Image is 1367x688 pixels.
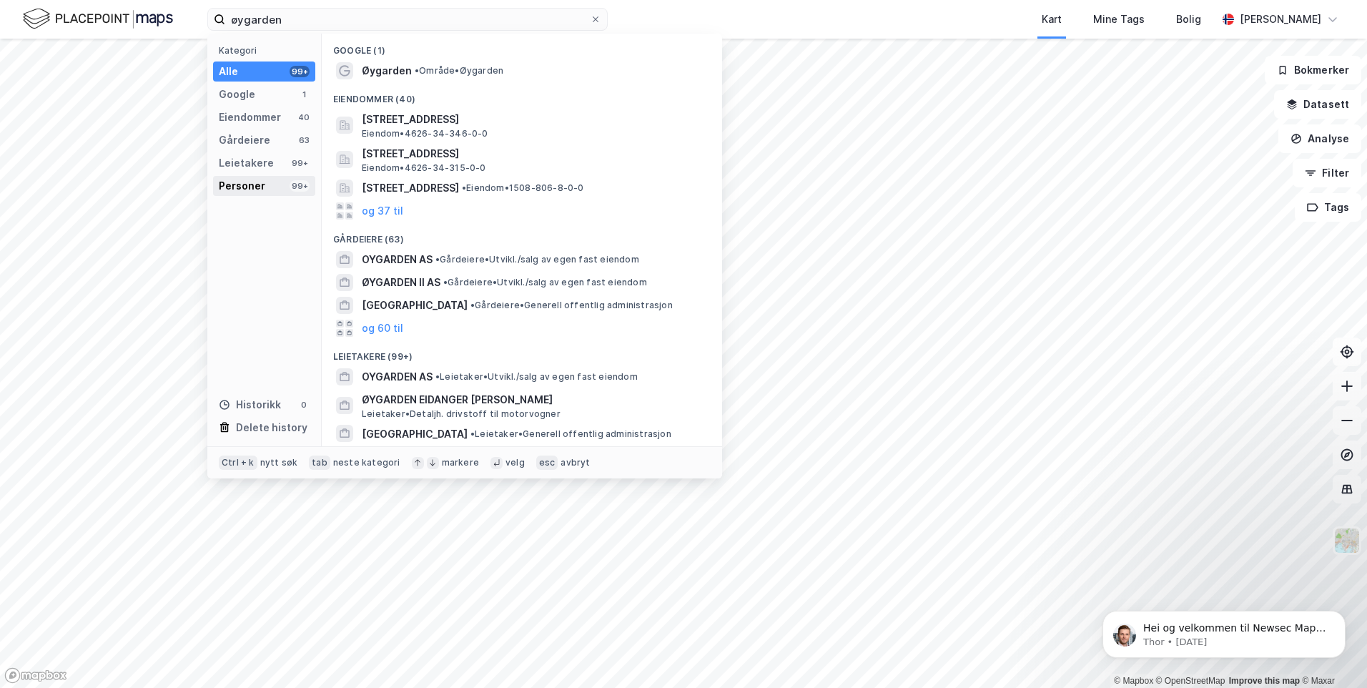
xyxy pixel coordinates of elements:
input: Søk på adresse, matrikkel, gårdeiere, leietakere eller personer [225,9,590,30]
div: Historikk [219,396,281,413]
span: OYGARDEN AS [362,251,433,268]
img: logo.f888ab2527a4732fd821a326f86c7f29.svg [23,6,173,31]
span: Gårdeiere • Utvikl./salg av egen fast eiendom [443,277,647,288]
div: Leietakere (99+) [322,340,722,365]
div: Leietakere [219,154,274,172]
a: OpenStreetMap [1156,676,1225,686]
span: ØYGARDEN EIDANGER [PERSON_NAME] [362,391,705,408]
div: [PERSON_NAME] [1240,11,1321,28]
button: Datasett [1274,90,1361,119]
span: [GEOGRAPHIC_DATA] [362,426,468,443]
button: Bokmerker [1265,56,1361,84]
a: Mapbox [1114,676,1153,686]
div: esc [536,456,558,470]
button: og 37 til [362,202,403,220]
div: nytt søk [260,457,298,468]
button: Filter [1293,159,1361,187]
span: • [443,277,448,288]
div: Eiendommer (40) [322,82,722,108]
span: Gårdeiere • Generell offentlig administrasjon [470,300,673,311]
span: OYGARDEN AS [362,368,433,385]
span: • [415,65,419,76]
div: 99+ [290,157,310,169]
div: Bolig [1176,11,1201,28]
span: Leietaker • Generell offentlig administrasjon [470,428,671,440]
a: Improve this map [1229,676,1300,686]
span: Leietaker • Detaljh. drivstoff til motorvogner [362,408,561,420]
div: markere [442,457,479,468]
div: 40 [298,112,310,123]
a: Mapbox homepage [4,667,67,684]
div: Gårdeiere (63) [322,222,722,248]
span: • [435,371,440,382]
span: [STREET_ADDRESS] [362,145,705,162]
div: 99+ [290,66,310,77]
div: neste kategori [333,457,400,468]
div: Personer [219,177,265,195]
button: Tags [1295,193,1361,222]
span: • [470,300,475,310]
div: Google [219,86,255,103]
span: Leietaker • Utvikl./salg av egen fast eiendom [435,371,638,383]
span: • [462,182,466,193]
div: avbryt [561,457,590,468]
div: Kart [1042,11,1062,28]
span: [GEOGRAPHIC_DATA] [362,297,468,314]
div: Ctrl + k [219,456,257,470]
div: Alle [219,63,238,80]
div: Google (1) [322,34,722,59]
button: og 60 til [362,320,403,337]
div: 1 [298,89,310,100]
div: tab [309,456,330,470]
iframe: Intercom notifications message [1081,581,1367,681]
div: velg [505,457,525,468]
span: Øygarden [362,62,412,79]
button: Analyse [1278,124,1361,153]
span: Eiendom • 4626-34-315-0-0 [362,162,486,174]
img: Z [1333,527,1361,554]
span: ØYGARDEN II AS [362,274,440,291]
span: Eiendom • 1508-806-8-0-0 [462,182,584,194]
div: Delete history [236,419,307,436]
span: Gårdeiere • Utvikl./salg av egen fast eiendom [435,254,639,265]
div: Kategori [219,45,315,56]
div: 63 [298,134,310,146]
div: Gårdeiere [219,132,270,149]
span: Område • Øygarden [415,65,503,77]
div: Eiendommer [219,109,281,126]
span: Eiendom • 4626-34-346-0-0 [362,128,488,139]
span: • [470,428,475,439]
div: 99+ [290,180,310,192]
span: • [435,254,440,265]
div: 0 [298,399,310,411]
div: Mine Tags [1093,11,1145,28]
span: [STREET_ADDRESS] [362,180,459,197]
span: [STREET_ADDRESS] [362,111,705,128]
